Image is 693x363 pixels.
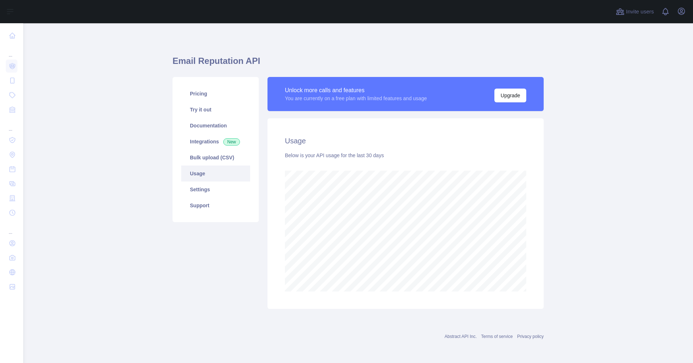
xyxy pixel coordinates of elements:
[173,55,544,73] h1: Email Reputation API
[223,138,240,146] span: New
[614,6,655,17] button: Invite users
[6,44,17,58] div: ...
[285,152,526,159] div: Below is your API usage for the last 30 days
[181,102,250,118] a: Try it out
[494,89,526,102] button: Upgrade
[181,166,250,181] a: Usage
[481,334,513,339] a: Terms of service
[6,118,17,132] div: ...
[626,8,654,16] span: Invite users
[6,221,17,235] div: ...
[285,86,427,95] div: Unlock more calls and features
[181,134,250,150] a: Integrations New
[181,181,250,197] a: Settings
[181,197,250,213] a: Support
[181,86,250,102] a: Pricing
[285,136,526,146] h2: Usage
[181,118,250,134] a: Documentation
[445,334,477,339] a: Abstract API Inc.
[285,95,427,102] div: You are currently on a free plan with limited features and usage
[181,150,250,166] a: Bulk upload (CSV)
[517,334,544,339] a: Privacy policy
